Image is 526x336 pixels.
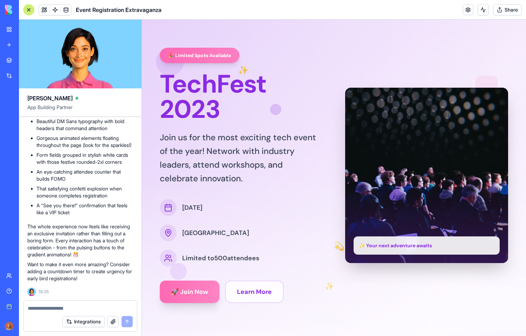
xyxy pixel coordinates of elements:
span: [PERSON_NAME] [27,94,73,102]
p: The whole experience now feels like receiving an exclusive invitation rather than filling out a b... [27,223,133,258]
li: Gorgeous animated elements floating throughout the page (look for the sparkles!) [37,135,133,149]
li: Form fields grouped in stylish white cards with those festive rounded-2xl corners [37,152,133,166]
li: That satisfying confetti explosion when someone completes registration [37,185,133,199]
li: Beautiful DM Sans typography with bold headers that command attention [37,118,133,132]
img: Ella_00000_wcx2te.png [27,288,36,296]
h1: TechFest 2023 [18,52,181,102]
span: [GEOGRAPHIC_DATA] [40,208,107,218]
p: ✨ Your next adventure awaits [217,222,352,229]
button: Share [493,4,522,15]
button: Integrations [63,316,105,327]
img: Marina_gj5dtt.jpg [5,322,13,330]
span: 16:25 [39,289,49,295]
p: Want to make it even more amazing? Consider adding a countdown timer to create urgency for early ... [27,261,133,282]
h1: Event Registration Extravaganza [76,6,162,14]
span: Limited to 500 attendees [40,234,117,243]
span: App Building Partner [27,104,133,116]
li: A "See you there!" confirmation that feels like a VIP ticket [37,202,133,216]
div: 🎉 Limited Spots Available [18,28,98,43]
p: Join us for the most exciting tech event of the year! Network with industry leaders, attend works... [18,111,181,166]
li: An eye-catching attendee counter that builds FOMO [37,168,133,182]
button: Learn More [83,261,142,283]
img: logo [5,5,48,15]
button: 🚀 Join Now [18,261,78,283]
span: [DATE] [40,183,60,193]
